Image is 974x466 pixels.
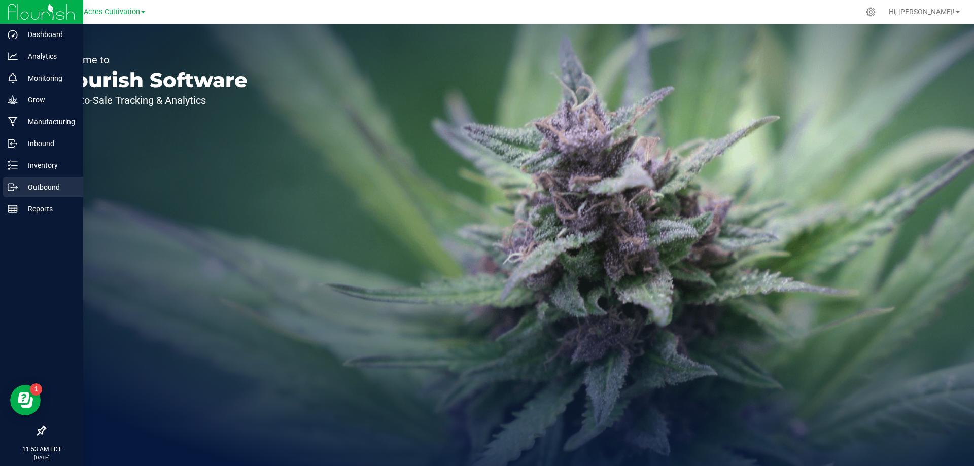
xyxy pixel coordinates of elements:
inline-svg: Manufacturing [8,117,18,127]
span: Green Acres Cultivation [62,8,140,16]
p: Outbound [18,181,79,193]
p: Dashboard [18,28,79,41]
p: 11:53 AM EDT [5,445,79,454]
p: [DATE] [5,454,79,461]
p: Grow [18,94,79,106]
inline-svg: Reports [8,204,18,214]
inline-svg: Outbound [8,182,18,192]
div: Manage settings [864,7,877,17]
p: Inventory [18,159,79,171]
inline-svg: Grow [8,95,18,105]
inline-svg: Dashboard [8,29,18,40]
p: Flourish Software [55,70,248,90]
inline-svg: Inventory [8,160,18,170]
iframe: Resource center [10,385,41,415]
p: Reports [18,203,79,215]
p: Seed-to-Sale Tracking & Analytics [55,95,248,105]
p: Welcome to [55,55,248,65]
inline-svg: Monitoring [8,73,18,83]
p: Manufacturing [18,116,79,128]
inline-svg: Inbound [8,138,18,149]
iframe: Resource center unread badge [30,383,42,396]
p: Inbound [18,137,79,150]
p: Analytics [18,50,79,62]
inline-svg: Analytics [8,51,18,61]
p: Monitoring [18,72,79,84]
span: Hi, [PERSON_NAME]! [889,8,955,16]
